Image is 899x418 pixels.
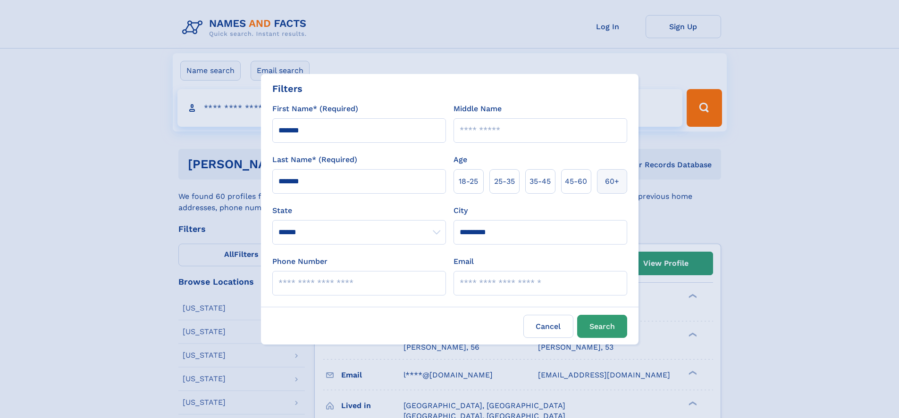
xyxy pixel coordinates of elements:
[565,176,587,187] span: 45‑60
[494,176,515,187] span: 25‑35
[454,103,502,115] label: Middle Name
[272,103,358,115] label: First Name* (Required)
[454,256,474,267] label: Email
[605,176,619,187] span: 60+
[529,176,551,187] span: 35‑45
[577,315,627,338] button: Search
[272,205,446,216] label: State
[454,154,467,165] label: Age
[459,176,478,187] span: 18‑25
[272,256,328,267] label: Phone Number
[272,154,357,165] label: Last Name* (Required)
[523,315,573,338] label: Cancel
[272,82,302,96] div: Filters
[454,205,468,216] label: City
